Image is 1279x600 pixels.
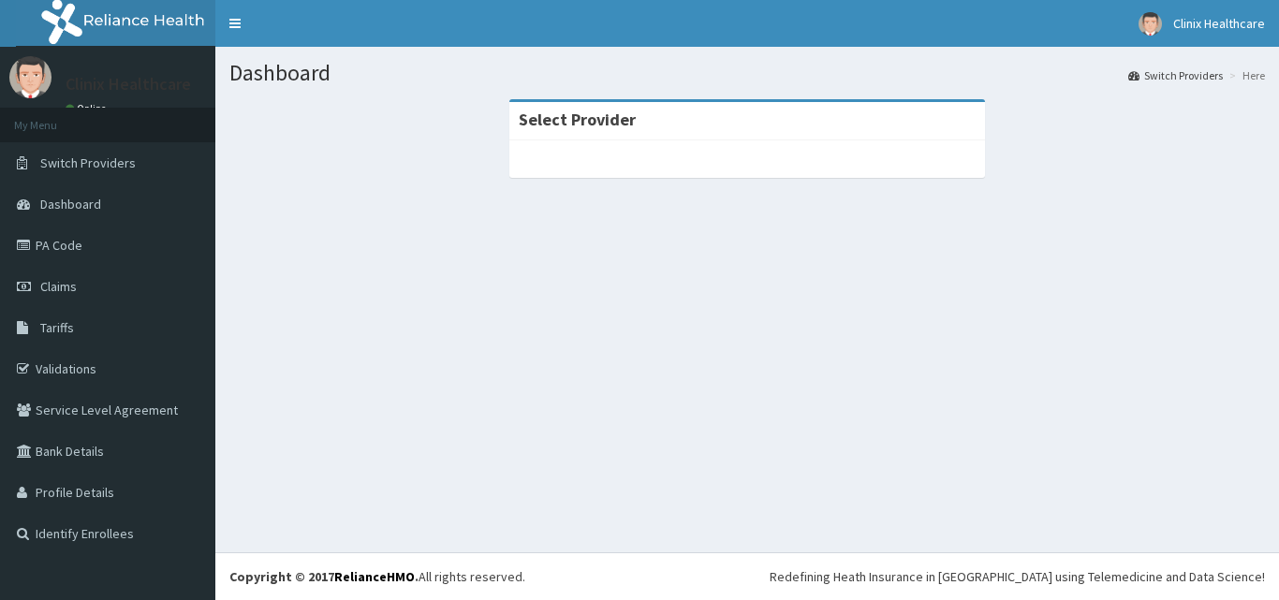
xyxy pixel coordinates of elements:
a: Switch Providers [1128,67,1223,83]
strong: Select Provider [519,109,636,130]
div: Redefining Heath Insurance in [GEOGRAPHIC_DATA] using Telemedicine and Data Science! [770,567,1265,586]
img: User Image [1139,12,1162,36]
span: Dashboard [40,196,101,212]
span: Claims [40,278,77,295]
span: Switch Providers [40,154,136,171]
a: Online [66,102,110,115]
span: Tariffs [40,319,74,336]
img: User Image [9,56,51,98]
li: Here [1225,67,1265,83]
strong: Copyright © 2017 . [229,568,419,585]
h1: Dashboard [229,61,1265,85]
a: RelianceHMO [334,568,415,585]
p: Clinix Healthcare [66,76,191,93]
footer: All rights reserved. [215,552,1279,600]
span: Clinix Healthcare [1173,15,1265,32]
